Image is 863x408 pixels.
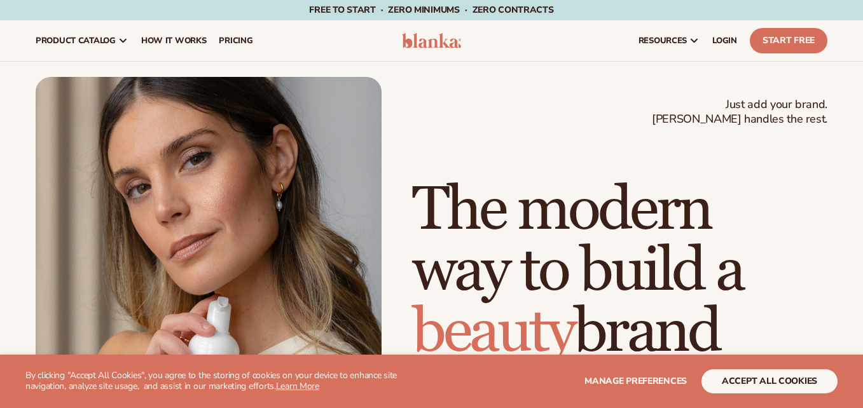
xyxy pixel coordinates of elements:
[701,369,838,393] button: accept all cookies
[412,180,827,363] h1: The modern way to build a brand
[276,380,319,392] a: Learn More
[135,20,213,61] a: How It Works
[212,20,259,61] a: pricing
[29,20,135,61] a: product catalog
[36,36,116,46] span: product catalog
[584,369,687,393] button: Manage preferences
[584,375,687,387] span: Manage preferences
[309,4,553,16] span: Free to start · ZERO minimums · ZERO contracts
[706,20,743,61] a: LOGIN
[632,20,706,61] a: resources
[639,36,687,46] span: resources
[750,28,827,53] a: Start Free
[141,36,207,46] span: How It Works
[25,371,428,392] p: By clicking "Accept All Cookies", you agree to the storing of cookies on your device to enhance s...
[652,97,827,127] span: Just add your brand. [PERSON_NAME] handles the rest.
[412,295,574,369] span: beauty
[219,36,252,46] span: pricing
[402,33,462,48] img: logo
[712,36,737,46] span: LOGIN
